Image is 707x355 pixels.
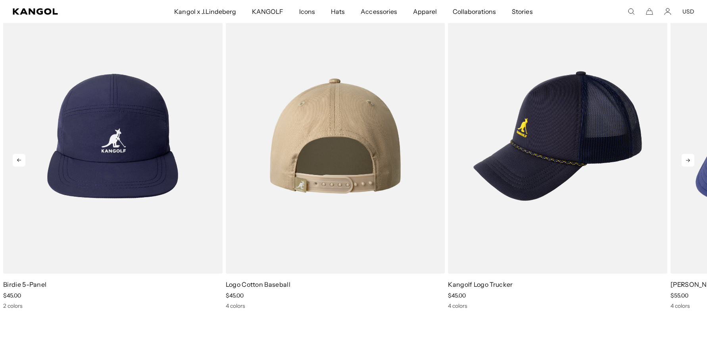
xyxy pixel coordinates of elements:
a: Account [664,8,671,15]
button: USD [682,8,694,15]
div: 2 colors [3,302,223,309]
summary: Search here [628,8,635,15]
a: Kangolf Logo Trucker [448,280,513,288]
a: Birdie 5-Panel [3,280,46,288]
button: Cart [646,8,653,15]
div: 4 colors [226,302,445,309]
span: $45.00 [226,292,244,299]
span: $45.00 [448,292,466,299]
span: $45.00 [3,292,21,299]
div: 4 colors [448,302,667,309]
a: Kangol [13,8,115,15]
a: Logo Cotton Baseball [226,280,290,288]
span: $55.00 [670,292,688,299]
